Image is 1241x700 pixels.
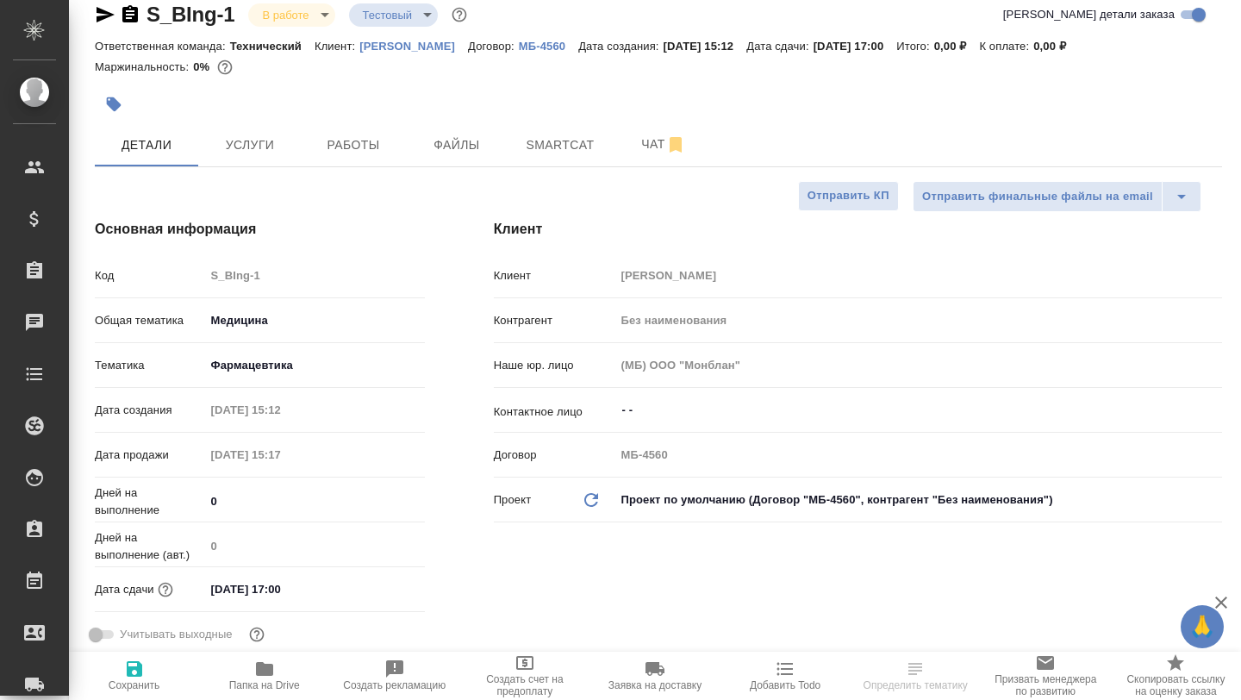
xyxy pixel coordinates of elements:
[257,8,314,22] button: В работе
[615,442,1222,467] input: Пустое поле
[1111,652,1241,700] button: Скопировать ссылку на оценку заказа
[95,529,205,564] p: Дней на выполнение (авт.)
[664,40,747,53] p: [DATE] 15:12
[230,40,315,53] p: Технический
[205,397,356,422] input: Пустое поле
[1188,609,1217,645] span: 🙏
[95,484,205,519] p: Дней на выполнение
[205,534,425,559] input: Пустое поле
[851,652,981,700] button: Определить тематику
[1033,40,1079,53] p: 0,00 ₽
[95,581,154,598] p: Дата сдачи
[95,85,133,123] button: Добавить тэг
[95,4,115,25] button: Скопировать ссылку для ЯМессенджера
[205,442,356,467] input: Пустое поле
[896,40,933,53] p: Итого:
[615,353,1222,378] input: Пустое поле
[519,40,578,53] p: МБ-4560
[814,40,897,53] p: [DATE] 17:00
[95,219,425,240] h4: Основная информация
[798,181,899,211] button: Отправить КП
[105,134,188,156] span: Детали
[343,679,446,691] span: Создать рекламацию
[519,38,578,53] a: МБ-4560
[494,357,615,374] p: Наше юр. лицо
[120,4,140,25] button: Скопировать ссылку
[615,308,1222,333] input: Пустое поле
[95,267,205,284] p: Код
[608,679,702,691] span: Заявка на доставку
[1181,605,1224,648] button: 🙏
[315,40,359,53] p: Клиент:
[415,134,498,156] span: Файлы
[95,312,205,329] p: Общая тематика
[519,134,602,156] span: Smartcat
[981,652,1111,700] button: Призвать менеджера по развитию
[448,3,471,26] button: Доп статусы указывают на важность/срочность заказа
[95,40,230,53] p: Ответственная команда:
[329,652,459,700] button: Создать рекламацию
[109,679,160,691] span: Сохранить
[494,447,615,464] p: Договор
[720,652,851,700] button: Добавить Todo
[494,312,615,329] p: Контрагент
[922,187,1153,207] span: Отправить финальные файлы на email
[154,578,177,601] button: Если добавить услуги и заполнить их объемом, то дата рассчитается автоматически
[622,134,705,155] span: Чат
[470,673,579,697] span: Создать счет на предоплату
[205,351,425,380] div: Фармацевтика
[69,652,199,700] button: Сохранить
[229,679,300,691] span: Папка на Drive
[750,679,820,691] span: Добавить Todo
[359,40,468,53] p: [PERSON_NAME]
[193,60,214,73] p: 0%
[205,577,356,602] input: ✎ Введи что-нибудь
[615,263,1222,288] input: Пустое поле
[459,652,589,700] button: Создать счет на предоплату
[349,3,439,27] div: В работе
[214,56,236,78] button: 2625.50 RUB;
[358,8,418,22] button: Тестовый
[494,403,615,421] p: Контактное лицо
[1121,673,1231,697] span: Скопировать ссылку на оценку заказа
[312,134,395,156] span: Работы
[359,38,468,53] a: [PERSON_NAME]
[248,3,334,27] div: В работе
[665,134,686,155] svg: Отписаться
[979,40,1033,53] p: К оплате:
[1213,409,1216,412] button: Open
[95,60,193,73] p: Маржинальность:
[246,623,268,646] button: Выбери, если сб и вс нужно считать рабочими днями для выполнения заказа.
[864,679,968,691] span: Определить тематику
[494,491,532,509] p: Проект
[95,447,205,464] p: Дата продажи
[199,652,329,700] button: Папка на Drive
[746,40,813,53] p: Дата сдачи:
[913,181,1163,212] button: Отправить финальные файлы на email
[589,652,720,700] button: Заявка на доставку
[468,40,519,53] p: Договор:
[120,626,233,643] span: Учитывать выходные
[205,306,425,335] div: Медицина
[991,673,1101,697] span: Призвать менеджера по развитию
[615,485,1222,515] div: Проект по умолчанию (Договор "МБ-4560", контрагент "Без наименования")
[578,40,663,53] p: Дата создания:
[1003,6,1175,23] span: [PERSON_NAME] детали заказа
[95,402,205,419] p: Дата создания
[494,219,1222,240] h4: Клиент
[95,357,205,374] p: Тематика
[934,40,980,53] p: 0,00 ₽
[913,181,1201,212] div: split button
[209,134,291,156] span: Услуги
[147,3,234,26] a: S_BIng-1
[205,489,425,514] input: ✎ Введи что-нибудь
[808,186,889,206] span: Отправить КП
[494,267,615,284] p: Клиент
[205,263,425,288] input: Пустое поле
